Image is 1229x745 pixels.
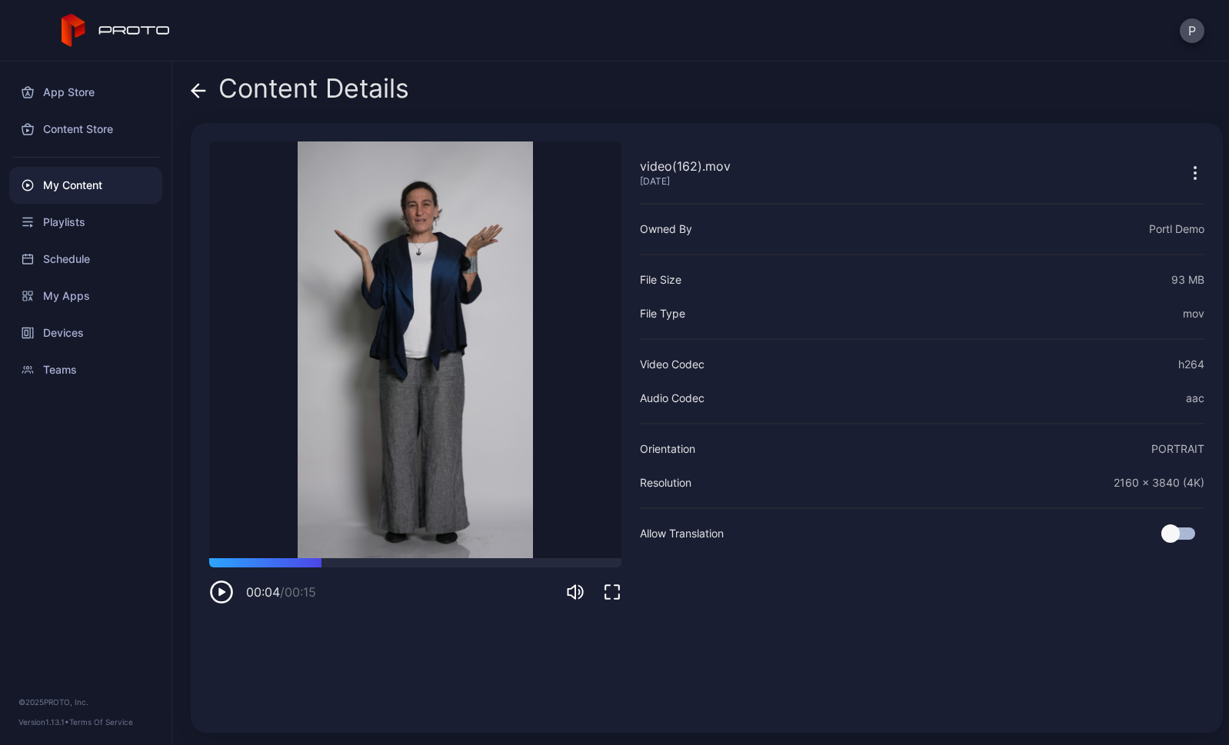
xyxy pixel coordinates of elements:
[1114,474,1204,492] div: 2160 x 3840 (4K)
[1186,389,1204,407] div: aac
[246,583,316,601] div: 00:04
[640,389,704,407] div: Audio Codec
[9,111,162,148] a: Content Store
[1171,271,1204,289] div: 93 MB
[18,717,69,727] span: Version 1.13.1 •
[640,524,724,543] div: Allow Translation
[9,278,162,314] a: My Apps
[1151,440,1204,458] div: PORTRAIT
[1183,304,1204,323] div: mov
[640,220,692,238] div: Owned By
[9,167,162,204] a: My Content
[9,241,162,278] a: Schedule
[1149,220,1204,238] div: Portl Demo
[1178,355,1204,374] div: h264
[69,717,133,727] a: Terms Of Service
[191,74,409,111] div: Content Details
[640,440,695,458] div: Orientation
[640,271,681,289] div: File Size
[640,474,691,492] div: Resolution
[9,74,162,111] a: App Store
[9,314,162,351] a: Devices
[640,175,731,188] div: [DATE]
[209,141,621,558] video: Sorry, your browser doesn‘t support embedded videos
[1180,18,1204,43] button: P
[640,157,731,175] div: video(162).mov
[280,584,316,600] span: / 00:15
[18,696,153,708] div: © 2025 PROTO, Inc.
[9,351,162,388] a: Teams
[640,355,704,374] div: Video Codec
[9,204,162,241] a: Playlists
[640,304,685,323] div: File Type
